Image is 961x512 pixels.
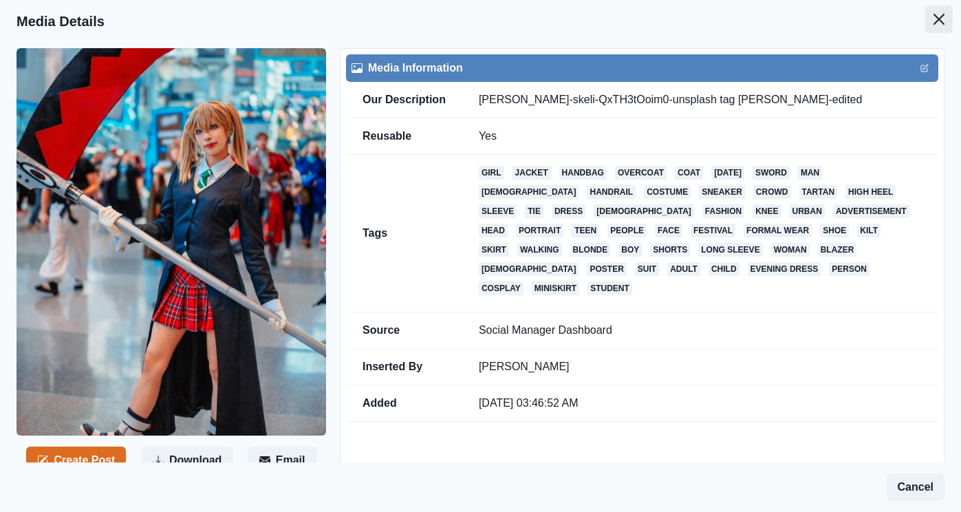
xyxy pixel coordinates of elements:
[248,447,316,474] button: Email
[644,185,691,199] a: costume
[607,224,647,237] a: people
[748,262,821,276] a: evening dress
[462,118,938,155] td: Yes
[532,281,579,295] a: miniskirt
[925,6,953,33] button: Close
[618,243,642,257] a: boy
[753,185,791,199] a: crowd
[479,185,579,199] a: [DEMOGRAPHIC_DATA]
[845,185,896,199] a: high heel
[17,48,326,436] img: rlzvuekjiohspshdkpgl
[857,224,881,237] a: kilt
[587,262,626,276] a: poster
[346,118,462,155] td: Reusable
[744,224,812,237] a: formal wear
[479,204,517,218] a: sleeve
[352,60,933,76] div: Media Information
[346,155,462,312] td: Tags
[655,224,682,237] a: face
[887,473,944,501] button: Cancel
[552,204,585,218] a: dress
[346,349,462,385] td: Inserted By
[559,166,607,180] a: handbag
[479,224,508,237] a: head
[691,224,735,237] a: festival
[594,204,694,218] a: [DEMOGRAPHIC_DATA]
[479,281,523,295] a: cosplay
[346,385,462,422] td: Added
[512,166,551,180] a: jacket
[702,204,744,218] a: fashion
[479,262,579,276] a: [DEMOGRAPHIC_DATA]
[833,204,909,218] a: advertisement
[675,166,703,180] a: coat
[479,243,509,257] a: skirt
[709,262,739,276] a: child
[698,243,762,257] a: long sleeve
[916,60,933,76] button: Edit
[820,224,849,237] a: shoe
[771,243,810,257] a: woman
[346,312,462,349] td: Source
[516,224,563,237] a: portrait
[711,166,744,180] a: [DATE]
[799,185,838,199] a: tartan
[667,262,700,276] a: adult
[587,281,632,295] a: student
[635,262,659,276] a: suit
[829,262,870,276] a: person
[479,361,570,372] a: [PERSON_NAME]
[753,166,790,180] a: sword
[346,82,462,118] td: Our Description
[587,185,636,199] a: handrail
[790,204,825,218] a: urban
[479,323,922,337] p: Social Manager Dashboard
[570,243,611,257] a: blonde
[525,204,543,218] a: tie
[650,243,690,257] a: shorts
[517,243,562,257] a: walking
[142,447,233,474] button: Download
[479,166,504,180] a: girl
[26,447,126,474] button: Create Post
[572,224,599,237] a: teen
[462,385,938,422] td: [DATE] 03:46:52 AM
[462,82,938,118] td: [PERSON_NAME]-skeli-QxTH3tOoim0-unsplash tag [PERSON_NAME]-edited
[798,166,822,180] a: man
[615,166,667,180] a: overcoat
[753,204,781,218] a: knee
[699,185,745,199] a: sneaker
[818,243,857,257] a: blazer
